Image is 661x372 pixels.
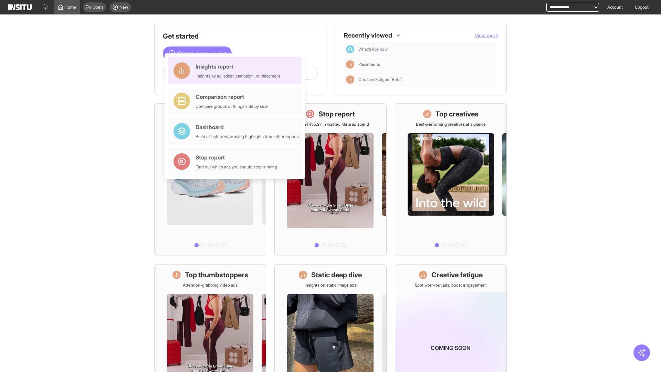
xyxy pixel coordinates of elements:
p: Save £21,455.97 in wasted Meta ad spend [292,122,369,127]
h1: Top thumbstoppers [185,270,248,280]
span: Placements [358,62,493,67]
span: Creative Fatigue [Beta] [358,77,493,82]
a: Stop reportSave £21,455.97 in wasted Meta ad spend [274,103,386,256]
span: What's live now [358,46,493,52]
div: Find out which ads you should stop running [196,164,277,170]
span: New [119,4,128,10]
h1: Stop report [318,109,355,119]
div: Insights [346,60,354,69]
div: Dashboard [196,123,299,131]
p: Attention-grabbing video ads [183,282,238,288]
div: Insights report [196,62,280,71]
h1: Get started [163,31,318,41]
p: Best-performing creatives at a glance [416,122,486,127]
p: Insights on static image ads [305,282,356,288]
span: View more [475,32,498,38]
div: Comparison report [196,93,268,101]
span: Home [65,4,76,10]
span: What's live now [358,46,388,52]
button: Create a new report [163,46,232,60]
div: Compare groups of things side by side [196,104,268,109]
div: Insights [346,75,354,84]
button: View more [475,32,498,39]
a: What's live nowSee all active ads instantly [154,103,266,256]
img: Logo [8,4,32,10]
div: Dashboard [346,45,354,53]
div: Stop report [196,153,277,162]
span: Create a new report [178,49,226,58]
h1: Top creatives [436,109,479,119]
span: Creative Fatigue [Beta] [358,77,402,82]
div: Build a custom view using highlights from other reports [196,134,299,139]
h1: Static deep dive [311,270,362,280]
span: Placements [358,62,380,67]
div: Insights by ad, adset, campaign, or placement [196,73,280,79]
a: Top creativesBest-performing creatives at a glance [395,103,507,256]
span: Open [93,4,103,10]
